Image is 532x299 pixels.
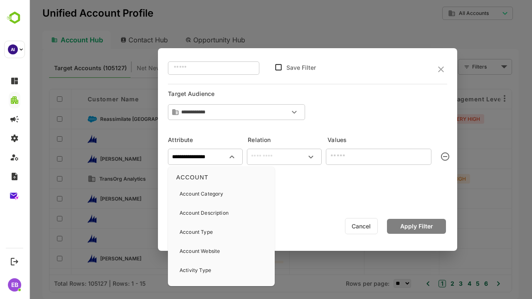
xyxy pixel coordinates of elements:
button: clear [406,147,426,167]
h6: Values [298,135,418,145]
h6: Target Audience [139,91,214,101]
button: Open [276,151,288,163]
ag: ACCOUNT [142,174,179,181]
button: close [407,65,417,74]
p: Account Website [150,248,191,255]
button: Cancel [316,218,349,234]
h6: Relation [219,135,293,145]
button: Open [259,106,271,118]
p: Airtel Segments [150,286,189,293]
div: EB [8,278,21,292]
p: Activity Type [150,267,182,274]
img: BambooboxLogoMark.f1c84d78b4c51b1a7b5f700c9845e183.svg [4,10,25,26]
label: Save Filter [257,64,287,71]
button: Apply Filter [358,219,417,234]
div: AI [8,44,18,54]
h6: Attribute [139,135,214,145]
button: Logout [9,256,20,267]
p: Account Type [150,228,184,236]
button: Close [197,151,209,163]
p: Account Description [150,209,199,217]
p: Account Category [150,190,194,198]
